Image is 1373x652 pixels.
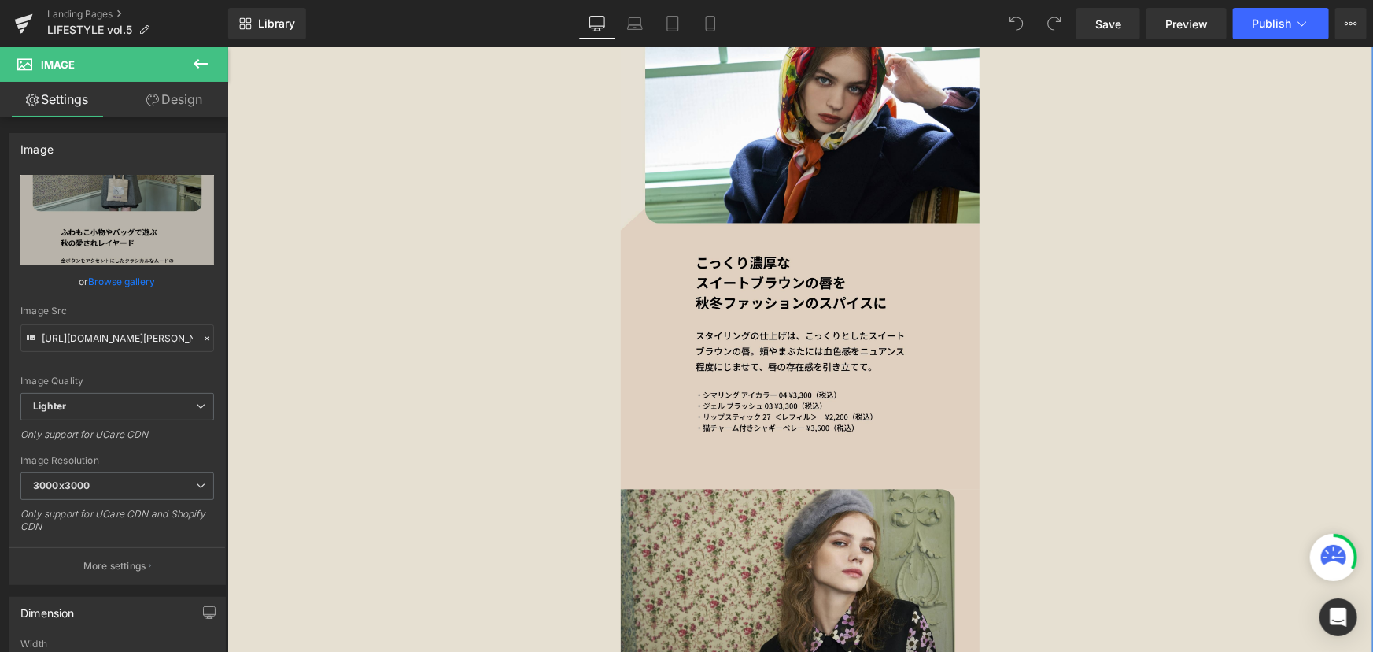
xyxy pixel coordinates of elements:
[1165,16,1208,32] span: Preview
[83,559,146,573] p: More settings
[20,376,214,387] div: Image Quality
[1335,8,1367,39] button: More
[33,400,66,412] b: Lighter
[1146,8,1227,39] a: Preview
[1001,8,1032,39] button: Undo
[89,268,156,295] a: Browse gallery
[228,8,306,39] a: New Library
[692,8,729,39] a: Mobile
[33,480,90,491] b: 3000x3000
[20,428,214,451] div: Only support for UCare CDN
[20,306,214,317] div: Image Src
[20,324,214,352] input: Link
[20,639,214,650] div: Width
[9,547,225,584] button: More settings
[20,134,54,156] div: Image
[616,8,654,39] a: Laptop
[41,58,75,71] span: Image
[654,8,692,39] a: Tablet
[1252,17,1291,30] span: Publish
[20,273,214,290] div: or
[1319,598,1357,636] div: Open Intercom Messenger
[578,8,616,39] a: Desktop
[1095,16,1121,32] span: Save
[117,82,231,117] a: Design
[1233,8,1329,39] button: Publish
[20,598,75,620] div: Dimension
[47,8,228,20] a: Landing Pages
[20,508,214,543] div: Only support for UCare CDN and Shopify CDN
[47,24,132,36] span: LIFESTYLE vol.5
[1039,8,1070,39] button: Redo
[20,455,214,466] div: Image Resolution
[258,17,295,31] span: Library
